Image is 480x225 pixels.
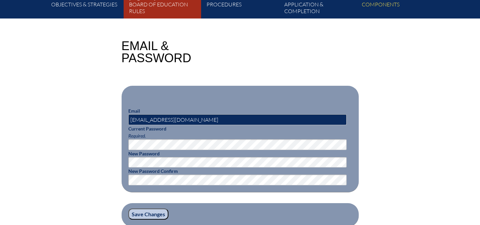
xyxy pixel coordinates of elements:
label: Current Password [128,126,166,132]
label: New Password [128,151,160,156]
label: New Password Confirm [128,168,178,174]
span: Required. [128,133,146,139]
input: Save Changes [128,209,168,220]
h1: Email & Password [122,40,191,64]
label: Email [128,108,140,114]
